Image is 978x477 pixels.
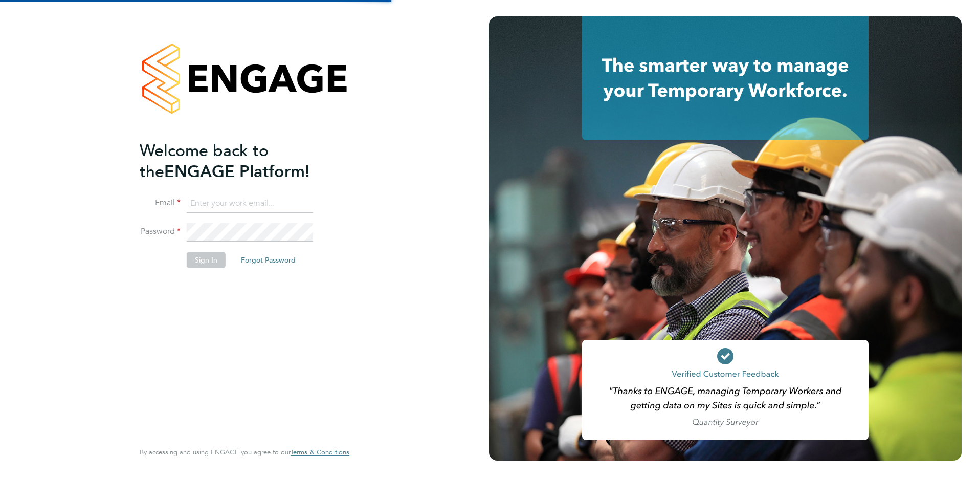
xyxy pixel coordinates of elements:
span: By accessing and using ENGAGE you agree to our [140,448,349,457]
button: Forgot Password [233,252,304,268]
span: Welcome back to the [140,141,269,182]
button: Sign In [187,252,226,268]
h2: ENGAGE Platform! [140,140,339,182]
label: Email [140,198,181,208]
label: Password [140,226,181,237]
a: Terms & Conditions [291,448,349,457]
input: Enter your work email... [187,194,313,213]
